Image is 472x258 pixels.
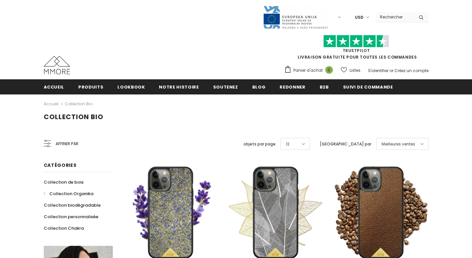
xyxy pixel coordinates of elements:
span: Collection Chakra [44,225,84,231]
a: Notre histoire [159,79,199,94]
label: objets par page [243,141,276,147]
img: Javni Razpis [263,5,329,29]
span: Collection Organika [49,191,93,197]
a: Blog [252,79,266,94]
span: Suivi de commande [343,84,393,90]
a: Redonner [280,79,305,94]
span: Collection personnalisée [44,214,98,220]
span: LIVRAISON GRATUITE POUR TOUTES LES COMMANDES [284,38,429,60]
a: Collection Organika [44,188,93,199]
span: 0 [325,66,333,74]
span: Notre histoire [159,84,199,90]
a: Produits [78,79,103,94]
a: Créez un compte [394,68,429,73]
span: Collection biodégradable [44,202,101,208]
a: Collection biodégradable [44,199,101,211]
span: Listes [350,67,360,74]
a: soutenez [213,79,238,94]
a: B2B [320,79,329,94]
span: or [389,68,393,73]
img: Faites confiance aux étoiles pilotes [323,35,389,48]
a: Accueil [44,79,64,94]
a: Lookbook [117,79,145,94]
a: Listes [341,64,360,76]
span: soutenez [213,84,238,90]
a: Collection Bio [65,101,92,107]
span: Accueil [44,84,64,90]
input: Search Site [376,12,414,22]
a: Suivi de commande [343,79,393,94]
a: Panier d'achat 0 [284,65,336,75]
a: TrustPilot [343,48,370,53]
a: Collection de bois [44,176,84,188]
span: Lookbook [117,84,145,90]
a: Collection personnalisée [44,211,98,222]
span: Collection de bois [44,179,84,185]
a: S'identifier [368,68,388,73]
a: Collection Chakra [44,222,84,234]
span: Collection Bio [44,112,103,121]
span: Redonner [280,84,305,90]
span: Meilleures ventes [382,141,415,147]
span: Produits [78,84,103,90]
span: Panier d'achat [293,67,323,74]
a: Javni Razpis [263,14,329,20]
span: B2B [320,84,329,90]
img: Cas MMORE [44,56,70,74]
span: USD [355,14,363,21]
label: [GEOGRAPHIC_DATA] par [320,141,371,147]
span: Catégories [44,162,77,168]
a: Accueil [44,100,59,108]
span: Blog [252,84,266,90]
span: Affiner par [56,140,78,147]
span: 12 [286,141,289,147]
